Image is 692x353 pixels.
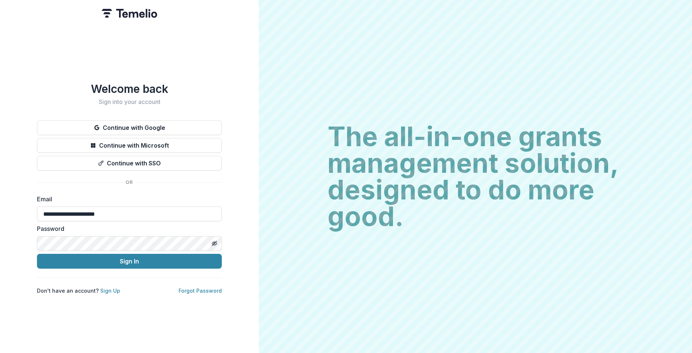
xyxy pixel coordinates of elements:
[179,288,222,294] a: Forgot Password
[37,195,217,204] label: Email
[37,120,222,135] button: Continue with Google
[37,82,222,95] h1: Welcome back
[208,238,220,249] button: Toggle password visibility
[37,156,222,171] button: Continue with SSO
[37,287,120,295] p: Don't have an account?
[37,98,222,105] h2: Sign into your account
[102,9,157,18] img: Temelio
[37,254,222,269] button: Sign In
[37,138,222,153] button: Continue with Microsoft
[100,288,120,294] a: Sign Up
[37,224,217,233] label: Password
